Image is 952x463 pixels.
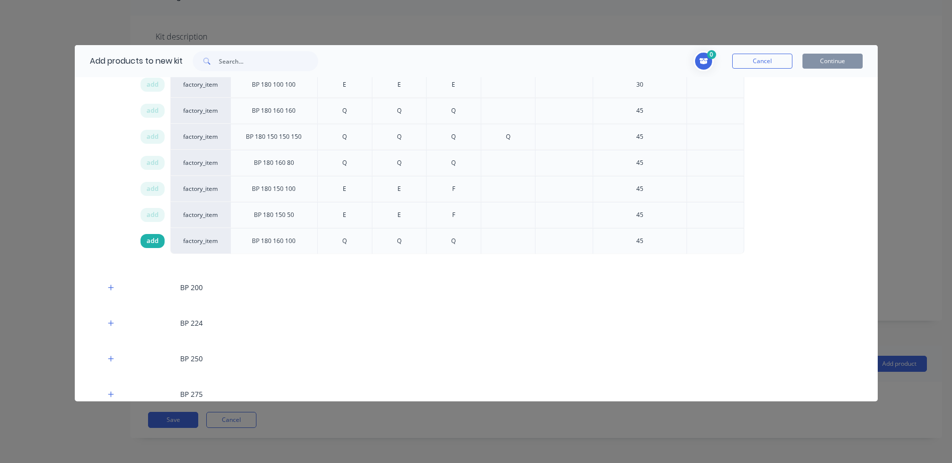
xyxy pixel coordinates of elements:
[628,124,651,149] div: 45
[334,98,355,123] div: Q
[170,228,230,254] div: factory_item
[75,270,878,305] div: BP 200
[707,50,716,59] span: 0
[147,236,159,246] span: add
[334,150,355,175] div: Q
[443,150,464,175] div: Q
[147,106,159,116] span: add
[443,228,464,254] div: Q
[170,124,230,150] div: factory_item
[147,184,159,194] span: add
[443,124,464,149] div: Q
[244,228,304,254] div: BP 180 160 100
[444,72,463,97] div: E
[75,376,878,412] div: BP 275
[141,234,165,248] div: add
[244,72,304,97] div: BP 180 100 100
[628,176,651,201] div: 45
[444,202,463,227] div: F
[694,51,717,71] button: Toggle cart dropdown
[244,98,304,123] div: BP 180 160 160
[802,54,863,69] button: Continue
[244,176,304,201] div: BP 180 150 100
[732,54,792,69] button: Cancel
[389,72,409,97] div: E
[75,341,878,376] div: BP 250
[444,176,463,201] div: F
[628,150,651,175] div: 45
[147,210,159,220] span: add
[498,124,518,149] div: Q
[147,80,159,90] span: add
[335,202,354,227] div: E
[141,78,165,92] div: add
[334,124,355,149] div: Q
[170,202,230,228] div: factory_item
[389,150,410,175] div: Q
[170,150,230,176] div: factory_item
[141,130,165,144] div: add
[75,45,183,77] div: Add products to new kit
[219,51,318,71] input: Search...
[246,150,302,175] div: BP 180 160 80
[628,98,651,123] div: 45
[628,72,651,97] div: 30
[628,228,651,254] div: 45
[147,158,159,168] span: add
[170,98,230,124] div: factory_item
[141,104,165,118] div: add
[389,124,410,149] div: Q
[389,202,409,227] div: E
[170,176,230,202] div: factory_item
[389,228,410,254] div: Q
[141,156,165,170] div: add
[170,72,230,98] div: factory_item
[335,176,354,201] div: E
[443,98,464,123] div: Q
[389,176,409,201] div: E
[334,228,355,254] div: Q
[238,124,310,149] div: BP 180 150 150 150
[246,202,302,227] div: BP 180 150 50
[141,208,165,222] div: add
[389,98,410,123] div: Q
[141,182,165,196] div: add
[147,132,159,142] span: add
[628,202,651,227] div: 45
[335,72,354,97] div: E
[75,305,878,341] div: BP 224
